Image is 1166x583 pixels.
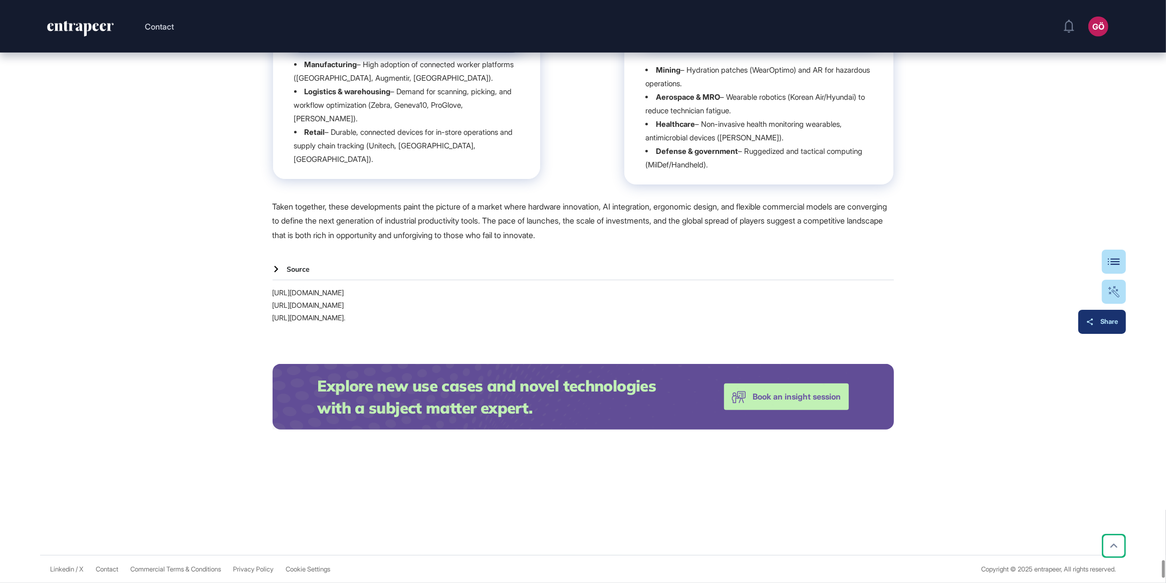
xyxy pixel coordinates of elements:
[645,119,842,142] p: – Non-invasive health monitoring wearables, antimicrobial devices ([PERSON_NAME]).
[656,146,738,156] strong: Defense & government
[273,286,894,299] a: [URL][DOMAIN_NAME]
[1088,17,1108,37] button: GÖ
[273,299,894,311] a: [URL][DOMAIN_NAME]
[96,565,118,573] span: Contact
[1086,318,1118,326] div: Share
[273,311,894,324] a: [URL][DOMAIN_NAME].
[753,390,841,404] span: Book an insight session
[145,20,174,33] button: Contact
[79,565,84,573] a: X
[294,127,513,164] p: – Durable, connected devices for in-store operations and supply chain tracking (Unitech, [GEOGRAP...
[656,65,680,75] strong: Mining
[130,565,221,573] a: Commercial Terms & Conditions
[287,265,310,274] h3: Source
[294,87,512,123] p: – Demand for scanning, picking, and workflow optimization (Zebra, Geneva10, ProGlove, [PERSON_NAM...
[645,146,862,169] p: – Ruggedized and tactical computing (MilDef/Handheld).
[656,92,720,102] strong: Aerospace & MRO
[50,565,74,573] a: Linkedin
[286,565,330,573] a: Cookie Settings
[273,200,894,243] p: Taken together, these developments paint the picture of a market where hardware innovation, AI in...
[656,119,695,129] strong: Healthcare
[981,565,1116,573] div: Copyright © 2025 entrapeer, All rights reserved.
[318,375,684,419] h4: Explore new use cases and novel technologies with a subject matter expert.
[294,60,514,83] p: – High adoption of connected worker platforms ([GEOGRAPHIC_DATA], Augmentir, [GEOGRAPHIC_DATA]).
[724,383,849,410] button: Book an insight session
[76,565,78,573] span: /
[46,21,115,40] a: entrapeer-logo
[645,65,870,88] p: – Hydration patches (WearOptimo) and AR for hazardous operations.
[305,127,325,137] strong: Retail
[233,565,274,573] a: Privacy Policy
[1078,310,1126,334] button: Share
[305,87,391,96] strong: Logistics & warehousing
[305,60,357,69] strong: Manufacturing
[645,92,865,115] p: – Wearable robotics (Korean Air/Hyundai) to reduce technician fatigue.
